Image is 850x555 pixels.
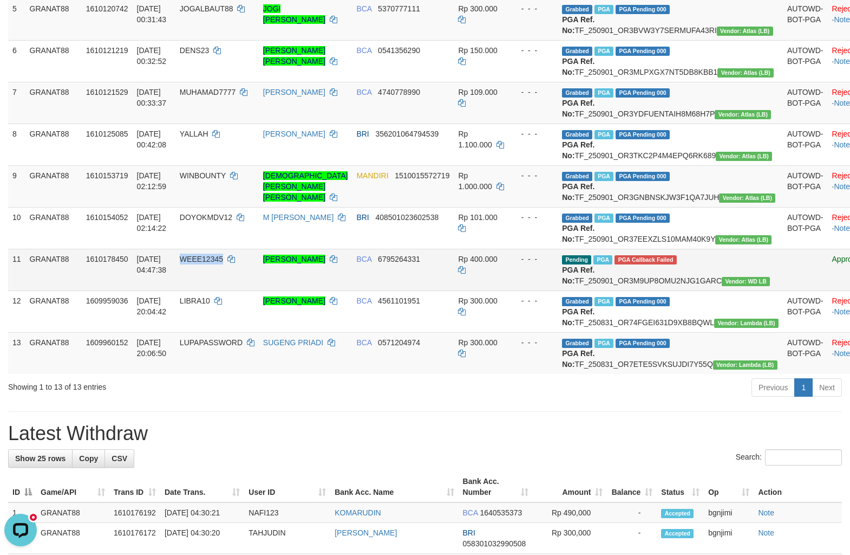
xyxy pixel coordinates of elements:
span: Copy 408501023602538 to clipboard [375,213,439,222]
span: Pending [562,255,591,264]
th: Amount: activate to sort column ascending [533,472,607,502]
span: BCA [356,255,371,263]
div: - - - [513,87,554,98]
td: - [607,523,657,554]
td: GRANAT88 [36,502,109,523]
span: [DATE] 02:12:59 [137,171,167,191]
td: 11 [8,249,25,291]
b: PGA Ref. No: [562,140,594,160]
td: AUTOWD-BOT-PGA [783,40,828,82]
td: TF_250901_OR37EEXZLS10MAM40K9Y [558,207,783,249]
th: Date Trans.: activate to sort column ascending [160,472,244,502]
span: Marked by bgndara [594,339,613,348]
a: Show 25 rows [8,449,73,468]
span: Marked by bgnabdullah [594,5,613,14]
a: Note [834,224,850,233]
span: Vendor URL: https://dashboard.q2checkout.com/secure [717,27,773,36]
span: [DATE] 02:14:22 [137,213,167,233]
span: WEEE12345 [180,255,223,263]
a: M [PERSON_NAME] [263,213,334,222]
span: PGA Error [614,255,676,264]
span: 1609960152 [86,338,128,347]
span: Rp 1.100.000 [458,130,492,149]
b: PGA Ref. No: [562,224,594,243]
span: Rp 300.000 [458,296,497,305]
span: BCA [463,508,478,517]
a: SUGENG PRIADI [263,338,323,347]
td: GRANAT88 [25,249,82,291]
a: CSV [104,449,134,468]
span: BCA [356,46,371,55]
span: MANDIRI [356,171,388,180]
td: bgnjimi [704,502,754,523]
span: BRI [356,213,369,222]
td: GRANAT88 [25,332,82,374]
a: Note [834,99,850,107]
span: Copy 5370777111 to clipboard [378,4,420,13]
span: Copy 356201064794539 to clipboard [375,130,439,138]
td: bgnjimi [704,523,754,554]
th: Balance: activate to sort column ascending [607,472,657,502]
span: BCA [356,4,371,13]
div: - - - [513,295,554,306]
div: - - - [513,337,554,348]
td: 1 [8,502,36,523]
span: PGA Pending [616,130,670,139]
span: Marked by bgnabdullah [594,130,613,139]
td: AUTOWD-BOT-PGA [783,82,828,124]
td: 9 [8,165,25,207]
td: 8 [8,124,25,165]
a: Note [834,307,850,316]
a: 1 [794,378,813,397]
th: Status: activate to sort column ascending [657,472,704,502]
td: TF_250901_OR3GNBNSKJW3F1QA7JUH [558,165,783,207]
span: PGA Pending [616,172,670,181]
td: 7 [8,82,25,124]
span: Grabbed [562,214,592,223]
span: Grabbed [562,47,592,56]
span: BCA [356,88,371,96]
a: [PERSON_NAME] [PERSON_NAME] [263,46,325,66]
a: Note [834,15,850,24]
span: Vendor URL: https://dashboard.q2checkout.com/secure [722,277,770,286]
span: DOYOKMDV12 [180,213,232,222]
span: Marked by bgnabdullah [594,172,613,181]
span: JOGALBAUT88 [180,4,233,13]
a: Note [834,57,850,66]
a: Copy [72,449,105,468]
td: GRANAT88 [25,40,82,82]
th: Trans ID: activate to sort column ascending [109,472,160,502]
span: Vendor URL: https://dashboard.q2checkout.com/secure [715,235,771,244]
div: Showing 1 to 13 of 13 entries [8,377,346,392]
span: Copy 4740778990 to clipboard [378,88,420,96]
a: Previous [751,378,795,397]
span: Marked by bgnabdullah [593,255,612,264]
td: 10 [8,207,25,249]
td: AUTOWD-BOT-PGA [783,207,828,249]
span: Marked by bgnabdullah [594,214,613,223]
span: Accepted [661,529,694,538]
span: 1609959036 [86,296,128,305]
a: Note [834,349,850,358]
div: - - - [513,45,554,56]
td: TF_250901_OR3TKC2P4M4EPQ6RK689 [558,124,783,165]
b: PGA Ref. No: [562,99,594,118]
td: - [607,502,657,523]
span: 1610121219 [86,46,128,55]
td: NAFI123 [244,502,330,523]
label: Search: [736,449,842,466]
td: Rp 490,000 [533,502,607,523]
span: LUPAPASSWORD [180,338,243,347]
span: Marked by bgnabdullah [594,88,613,98]
span: BCA [356,338,371,347]
span: Rp 109.000 [458,88,497,96]
div: - - - [513,212,554,223]
a: Note [758,508,774,517]
span: Copy 0571204974 to clipboard [378,338,420,347]
td: 6 [8,40,25,82]
td: TAHJUDIN [244,523,330,554]
td: AUTOWD-BOT-PGA [783,291,828,332]
th: Game/API: activate to sort column ascending [36,472,109,502]
span: Rp 400.000 [458,255,497,263]
td: [DATE] 04:30:20 [160,523,244,554]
